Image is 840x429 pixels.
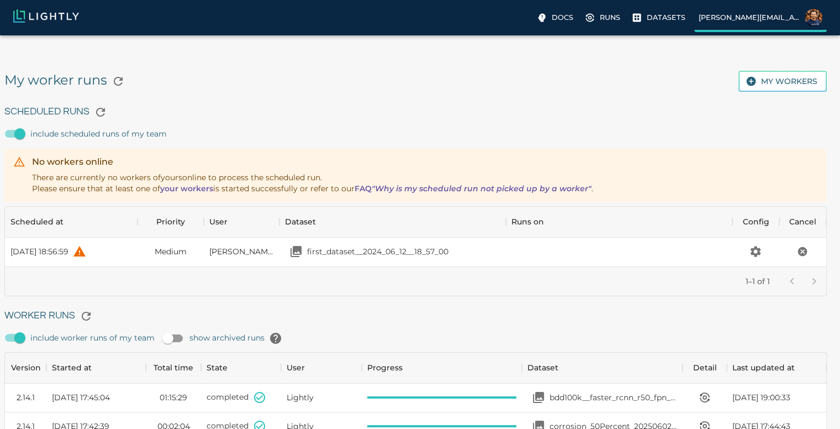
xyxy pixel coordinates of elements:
[582,9,625,27] label: Runs
[52,352,92,383] div: Started at
[207,392,249,402] span: completed
[209,206,228,237] div: User
[362,352,522,383] div: Progress
[527,386,550,409] button: Open your dataset bdd100k__faster_rcnn_r50_fpn_1x_det_val__20250602_143824
[52,392,110,403] span: [DATE] 17:45:04
[10,246,68,257] div: [DATE] 18:56:59
[4,70,129,92] h5: My worker runs
[805,9,822,27] img: Matthias Heller
[285,206,316,237] div: Dataset
[249,386,271,409] button: State set to COMPLETED
[694,6,827,32] label: [PERSON_NAME][EMAIL_ADDRESS]Matthias Heller
[732,206,779,237] div: Config
[10,206,64,237] div: Scheduled at
[189,327,287,349] span: show archived runs
[693,352,716,383] div: Detail
[155,246,187,257] span: Medium
[285,240,307,263] button: Open your dataset first_dataset__2024_06_12__18_57_00
[281,352,361,383] div: User
[629,9,690,27] label: Datasets
[32,172,593,193] span: There are currently no workers of yours online to process the scheduled run. Please ensure that a...
[307,246,448,257] p: first_dataset__2024_06_12__18_57_00
[506,206,732,237] div: Runs on
[793,242,812,261] button: Cancel the scheduled run
[287,392,314,403] span: Lightly Demo (Lightly Sales)
[279,206,506,237] div: Dataset
[732,352,795,383] div: Last updated at
[683,352,727,383] div: Detail
[732,392,790,403] span: [DATE] 19:00:33
[699,12,800,23] p: [PERSON_NAME][EMAIL_ADDRESS]
[201,352,281,383] div: State
[4,305,827,327] h6: Worker Runs
[30,332,155,343] span: include worker runs of my team
[511,206,544,237] div: Runs on
[789,206,816,237] div: Cancel
[527,386,677,409] a: Open your dataset bdd100k__faster_rcnn_r50_fpn_1x_det_val__20250602_143824bdd100k__faster_rcnn_r5...
[522,352,683,383] div: Dataset
[534,9,578,27] label: Docs
[727,352,826,383] div: Last updated at
[204,206,279,237] div: User
[207,352,228,383] div: State
[647,12,685,23] p: Datasets
[287,352,305,383] div: User
[30,128,167,139] span: include scheduled runs of my team
[4,101,827,123] h6: Scheduled Runs
[209,246,274,257] span: Matthias Heller (Lightly Sales)
[13,9,79,23] img: Lightly
[160,392,187,403] time: 01:15:29
[68,240,91,263] button: help
[779,206,826,237] div: Cancel
[160,184,213,193] a: your workers
[32,155,593,169] div: No workers online
[154,352,193,383] div: Total time
[146,352,201,383] div: Total time
[17,392,35,403] div: 2.14.1
[738,71,827,92] button: My workers
[11,352,41,383] div: Version
[46,352,146,383] div: Started at
[355,184,591,193] a: FAQ"Why is my scheduled run not picked up by a worker"
[367,352,403,383] div: Progress
[600,12,620,23] p: Runs
[550,392,677,403] p: bdd100k__faster_rcnn_r50_fpn_1x_det_val__20250602_143824
[694,386,716,409] button: View worker run detail
[372,184,591,193] i: "Why is my scheduled run not picked up by a worker"
[746,276,770,287] p: 1–1 of 1
[265,327,287,349] button: help
[742,206,769,237] div: Config
[285,240,448,263] a: Open your dataset first_dataset__2024_06_12__18_57_00first_dataset__2024_06_12__18_57_00
[552,12,573,23] p: Docs
[138,206,204,237] div: Priority
[5,352,46,383] div: Version
[694,6,827,30] a: [PERSON_NAME][EMAIL_ADDRESS]Matthias Heller
[5,206,138,237] div: Scheduled at
[156,206,185,237] div: Priority
[527,352,558,383] div: Dataset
